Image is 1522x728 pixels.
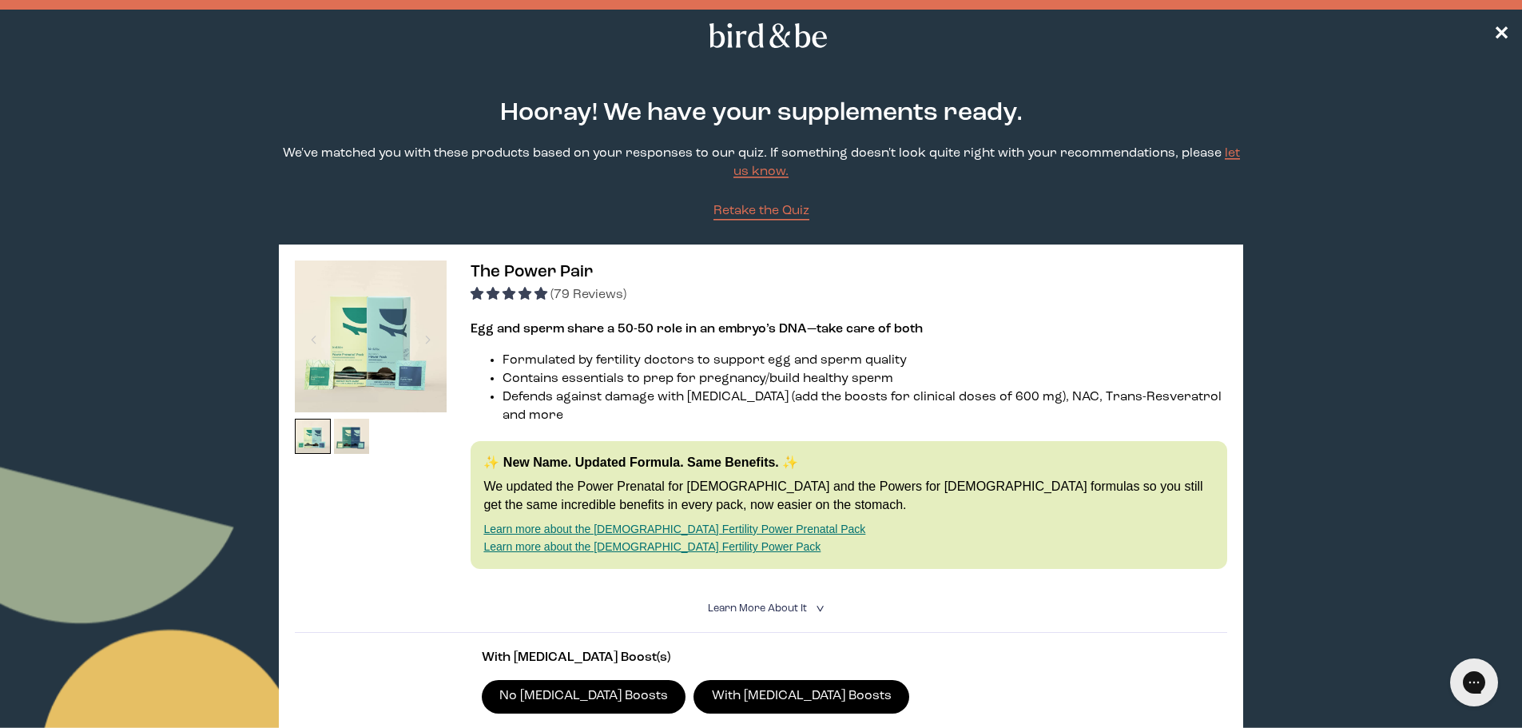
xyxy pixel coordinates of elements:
[334,419,370,455] img: thumbnail image
[483,478,1214,514] p: We updated the Power Prenatal for [DEMOGRAPHIC_DATA] and the Powers for [DEMOGRAPHIC_DATA] formul...
[1493,26,1509,45] span: ✕
[482,680,686,714] label: No [MEDICAL_DATA] Boosts
[503,388,1226,425] li: Defends against damage with [MEDICAL_DATA] (add the boosts for clinical doses of 600 mg), NAC, Tr...
[1493,22,1509,50] a: ✕
[471,288,550,301] span: 4.92 stars
[713,202,809,221] a: Retake the Quiz
[713,205,809,217] span: Retake the Quiz
[483,523,865,535] a: Learn more about the [DEMOGRAPHIC_DATA] Fertility Power Prenatal Pack
[733,147,1240,178] a: let us know.
[503,352,1226,370] li: Formulated by fertility doctors to support egg and sperm quality
[471,323,923,336] strong: Egg and sperm share a 50-50 role in an embryo’s DNA—take care of both
[708,603,807,614] span: Learn More About it
[811,604,826,613] i: <
[279,145,1242,181] p: We've matched you with these products based on your responses to our quiz. If something doesn't l...
[471,264,593,280] span: The Power Pair
[708,601,815,616] summary: Learn More About it <
[295,419,331,455] img: thumbnail image
[550,288,626,301] span: (79 Reviews)
[1442,653,1506,712] iframe: Gorgias live chat messenger
[295,261,447,412] img: thumbnail image
[693,680,909,714] label: With [MEDICAL_DATA] Boosts
[472,95,1051,132] h2: Hooray! We have your supplements ready.
[482,649,1041,667] p: With [MEDICAL_DATA] Boost(s)
[483,540,821,553] a: Learn more about the [DEMOGRAPHIC_DATA] Fertility Power Pack
[503,370,1226,388] li: Contains essentials to prep for pregnancy/build healthy sperm
[483,455,798,469] strong: ✨ New Name. Updated Formula. Same Benefits. ✨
